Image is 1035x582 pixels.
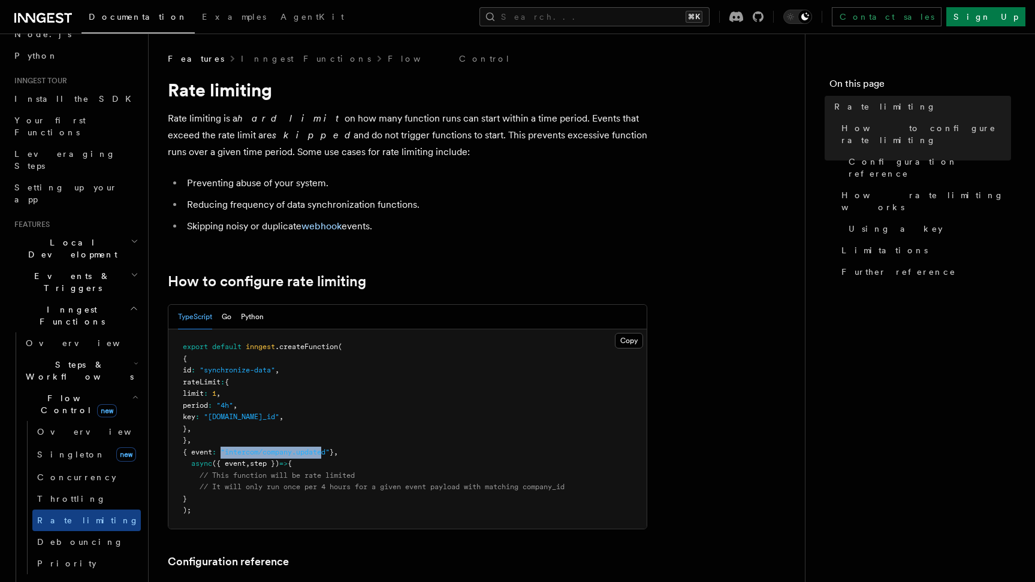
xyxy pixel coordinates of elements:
span: } [183,495,187,503]
span: , [334,448,338,456]
span: Steps & Workflows [21,359,134,383]
button: Python [241,305,264,329]
span: How to configure rate limiting [841,122,1011,146]
div: Flow Controlnew [21,421,141,574]
span: Leveraging Steps [14,149,116,171]
span: new [97,404,117,417]
a: Your first Functions [10,110,141,143]
button: Steps & Workflows [21,354,141,387]
span: => [279,459,288,468]
a: Node.js [10,23,141,45]
span: Features [10,220,50,229]
h4: On this page [829,77,1011,96]
span: Overview [37,427,161,436]
a: Overview [32,421,141,442]
span: } [183,425,187,433]
a: Configuration reference [844,151,1011,184]
span: Flow Control [21,392,132,416]
span: Install the SDK [14,94,138,104]
span: Documentation [89,12,188,22]
span: id [183,366,191,374]
span: step }) [250,459,279,468]
span: Further reference [841,266,956,278]
span: AgentKit [280,12,344,22]
li: Reducing frequency of data synchronization functions. [183,196,647,213]
a: Limitations [837,240,1011,261]
button: Copy [615,333,643,348]
span: Examples [202,12,266,22]
span: Events & Triggers [10,270,131,294]
a: Sign Up [946,7,1025,26]
button: Inngest Functions [10,299,141,332]
span: Features [168,53,224,65]
span: async [191,459,212,468]
span: default [212,342,242,351]
span: Limitations [841,244,928,256]
span: Inngest tour [10,76,67,86]
span: , [187,436,191,444]
span: 1 [212,389,216,398]
span: How rate limiting works [841,189,1011,213]
a: Leveraging Steps [10,143,141,177]
span: Concurrency [37,472,116,482]
a: Inngest Functions [241,53,371,65]
span: Your first Functions [14,116,86,137]
a: webhook [301,220,342,232]
span: ); [183,506,191,514]
a: Debouncing [32,531,141,553]
li: Skipping noisy or duplicate events. [183,218,647,235]
button: Events & Triggers [10,265,141,299]
span: period [183,401,208,410]
a: How to configure rate limiting [837,117,1011,151]
span: "4h" [216,401,233,410]
span: "synchronize-data" [200,366,275,374]
a: Concurrency [32,466,141,488]
button: Flow Controlnew [21,387,141,421]
span: , [246,459,250,468]
span: : [204,389,208,398]
span: limit [183,389,204,398]
a: Configuration reference [168,553,289,570]
span: ( [338,342,342,351]
a: Throttling [32,488,141,510]
span: // This function will be rate limited [200,471,355,480]
span: { [225,378,229,386]
span: } [183,436,187,444]
a: Further reference [837,261,1011,283]
span: Priority [37,559,96,568]
a: How to configure rate limiting [168,273,366,290]
button: TypeScript [178,305,212,329]
a: Contact sales [832,7,942,26]
a: Python [10,45,141,66]
span: Inngest Functions [10,304,129,328]
span: key [183,413,195,421]
a: Priority [32,553,141,574]
span: } [330,448,334,456]
span: inngest [246,342,275,351]
span: Setting up your app [14,183,117,204]
span: Rate limiting [834,101,936,113]
a: Install the SDK [10,88,141,110]
button: Local Development [10,232,141,265]
span: : [195,413,200,421]
a: Overview [21,332,141,354]
p: Rate limiting is a on how many function runs can start within a time period. Events that exceed t... [168,110,647,160]
span: : [208,401,212,410]
a: Flow Control [388,53,511,65]
a: How rate limiting works [837,184,1011,218]
span: : [212,448,216,456]
em: hard limit [237,113,345,124]
span: Throttling [37,494,106,504]
span: , [233,401,237,410]
span: Node.js [14,29,71,39]
span: { [183,354,187,363]
span: .createFunction [275,342,338,351]
a: Rate limiting [829,96,1011,117]
span: Overview [26,338,149,348]
span: : [221,378,225,386]
span: Rate limiting [37,516,139,525]
span: Local Development [10,237,131,260]
em: skipped [272,129,354,141]
span: // It will only run once per 4 hours for a given event payload with matching company_id [200,483,565,491]
button: Go [222,305,231,329]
